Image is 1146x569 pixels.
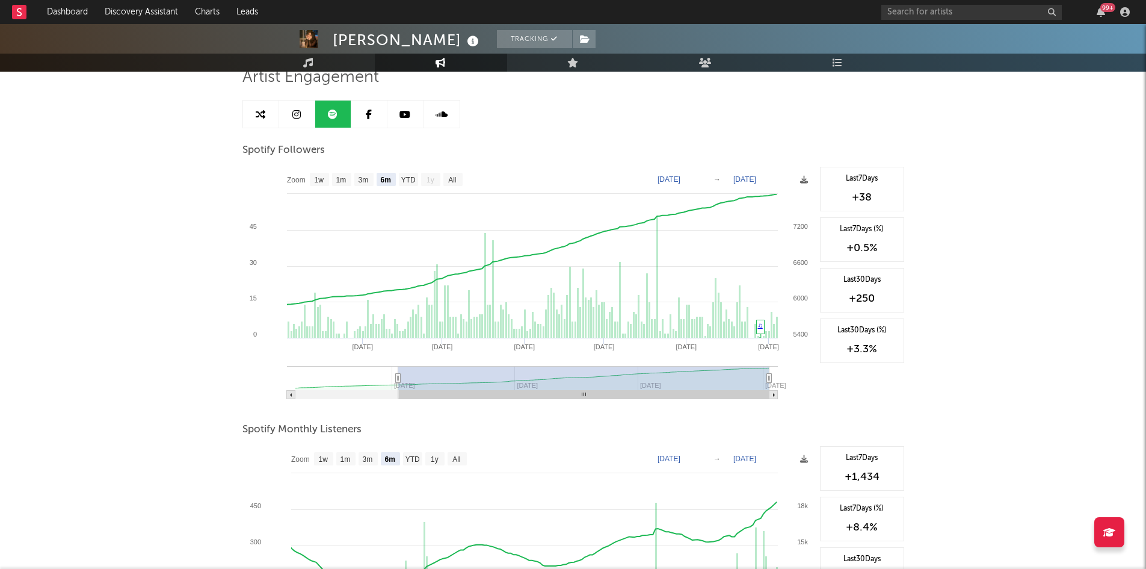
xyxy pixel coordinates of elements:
text: [DATE] [658,455,680,463]
div: +1,434 [827,470,898,484]
div: +250 [827,291,898,306]
text: 6m [384,455,395,464]
text: Zoom [287,176,306,184]
text: 5400 [793,331,807,338]
text: 15k [797,538,808,546]
div: [PERSON_NAME] [333,30,482,50]
input: Search for artists [881,5,1062,20]
div: Last 7 Days (%) [827,224,898,235]
text: 1w [318,455,328,464]
text: 3m [362,455,372,464]
div: Last 7 Days (%) [827,503,898,514]
text: 7200 [793,223,807,230]
text: [DATE] [676,343,697,350]
div: +38 [827,190,898,205]
text: [DATE] [758,343,779,350]
text: [DATE] [593,343,614,350]
text: 1m [336,176,346,184]
div: 99 + [1100,3,1115,12]
text: 1y [426,176,434,184]
text: 300 [250,538,260,546]
div: Last 30 Days (%) [827,325,898,336]
text: 1y [430,455,438,464]
text: [DATE] [765,382,786,389]
span: Spotify Monthly Listeners [242,423,362,437]
text: 6600 [793,259,807,266]
text: [DATE] [352,343,373,350]
div: Last 30 Days [827,275,898,285]
text: 30 [249,259,256,266]
text: [DATE] [514,343,535,350]
text: 450 [250,502,260,509]
text: All [452,455,460,464]
text: 0 [253,331,256,338]
text: 1w [314,176,324,184]
button: Tracking [497,30,572,48]
text: [DATE] [733,175,756,184]
text: 1m [340,455,350,464]
text: → [713,175,721,184]
text: 6000 [793,294,807,302]
div: +8.4 % [827,520,898,535]
div: Last 7 Days [827,173,898,184]
text: → [713,455,721,463]
text: YTD [405,455,419,464]
text: 15 [249,294,256,302]
div: +3.3 % [827,342,898,356]
text: Zoom [291,455,310,464]
text: 6m [380,176,390,184]
span: Artist Engagement [242,70,379,85]
div: +0.5 % [827,241,898,255]
text: 3m [358,176,368,184]
text: [DATE] [431,343,452,350]
text: 45 [249,223,256,230]
a: ♫ [758,322,763,329]
span: Spotify Followers [242,143,325,158]
div: Last 30 Days [827,554,898,565]
text: All [448,176,456,184]
div: Last 7 Days [827,453,898,464]
text: 18k [797,502,808,509]
text: [DATE] [658,175,680,184]
text: YTD [401,176,415,184]
button: 99+ [1097,7,1105,17]
text: [DATE] [733,455,756,463]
